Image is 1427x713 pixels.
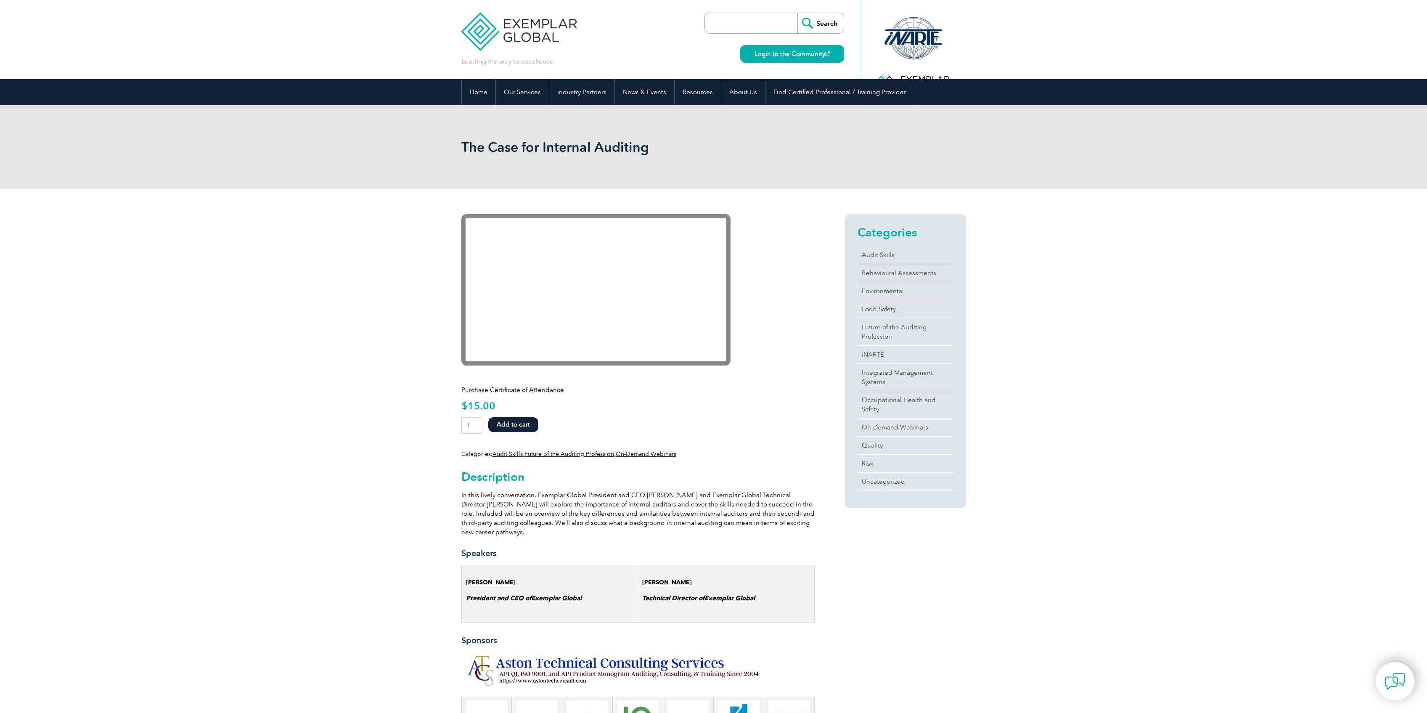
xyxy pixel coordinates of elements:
bdi: 15.00 [461,400,495,412]
a: [PERSON_NAME] [642,579,692,586]
a: Industry Partners [549,79,614,105]
span: $ [461,400,468,412]
a: On-Demand Webinars [858,419,953,436]
a: Login to the Community [740,45,844,63]
a: Home [462,79,495,105]
a: Audit Skills [858,246,953,264]
strong: Technical Director of [642,594,755,602]
a: Environmental [858,282,953,300]
a: Quality [858,437,953,454]
a: News & Events [615,79,674,105]
a: Our Services [496,79,549,105]
strong: President and CEO of [466,594,582,602]
p: Leading the way to excellence [461,57,553,66]
h3: Sponsors [461,635,815,646]
img: Aston [461,652,768,690]
h1: The Case for Internal Auditing [461,139,784,155]
h2: Categories [858,225,953,239]
img: contact-chat.png [1385,671,1406,692]
a: Future of the Auditing Profession [524,451,614,458]
a: Future of the Auditing Profession [858,318,953,345]
a: About Us [721,79,765,105]
iframe: YouTube video player [461,214,731,366]
a: Integrated Management Systems [858,364,953,391]
input: Product quantity [461,417,483,434]
a: iNARTE [858,346,953,363]
h2: Description [461,470,815,483]
img: open_square.png [825,51,830,56]
span: Categories: , , [461,451,676,458]
a: Food Safety [858,300,953,318]
button: Add to cart [488,417,538,432]
a: Find Certified Professional / Training Provider [765,79,914,105]
p: In this lively conversation, Exemplar Global President and CEO [PERSON_NAME] and Exemplar Global ... [461,490,815,537]
a: [PERSON_NAME] [466,579,516,586]
a: Risk [858,455,953,472]
a: Exemplar Global [704,594,755,602]
input: Search [797,13,844,33]
a: Behavioural Assessments [858,264,953,282]
a: Uncategorized [858,473,953,490]
a: Audit Skills [492,451,523,458]
a: Resources [675,79,721,105]
p: Purchase Certificate of Attendance [461,385,815,395]
a: Occupational Health and Safety [858,391,953,418]
a: On-Demand Webinars [616,451,676,458]
a: Exemplar Global [531,594,582,602]
h3: Speakers [461,548,815,559]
